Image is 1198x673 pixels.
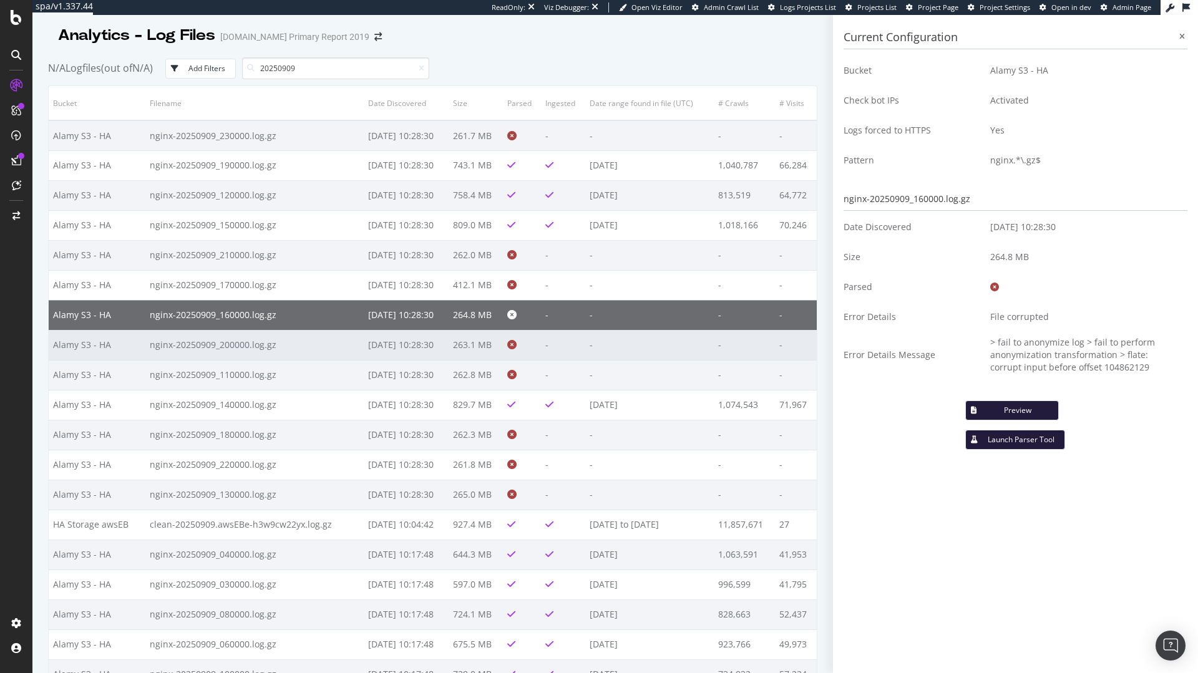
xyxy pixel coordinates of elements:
td: 996,599 [714,569,775,599]
td: - [585,360,714,390]
td: 265.0 MB [449,480,503,510]
span: Admin Crawl List [704,2,759,12]
td: nginx-20250909_120000.log.gz [145,180,364,210]
button: Preview [965,400,1059,420]
td: - [541,450,585,480]
td: [DATE] 10:28:30 [364,390,449,420]
td: 262.3 MB [449,420,503,450]
td: Alamy S3 - HA [49,270,145,300]
span: N/A ) [132,61,153,75]
td: [DATE] 10:28:30 [364,480,449,510]
td: nginx-20250909_200000.log.gz [145,330,364,360]
td: 52,437 [775,599,816,629]
td: Error Details Message [844,332,981,378]
td: Alamy S3 - HA [49,390,145,420]
td: File corrupted [981,302,1187,332]
td: - [714,240,775,270]
td: 597.0 MB [449,569,503,599]
th: Bucket [49,86,145,120]
td: [DATE] [585,569,714,599]
td: nginx-20250909_180000.log.gz [145,420,364,450]
td: 261.8 MB [449,450,503,480]
td: 809.0 MB [449,210,503,240]
td: [DATE] [585,210,714,240]
a: Logs Projects List [768,2,836,12]
a: Projects List [845,2,897,12]
td: Pattern [844,145,981,175]
td: Yes [981,115,1187,145]
td: - [541,360,585,390]
td: 49,973 [775,629,816,659]
td: [DATE] 10:04:42 [364,510,449,540]
td: 66,284 [775,150,816,180]
td: [DATE] 10:28:30 [364,360,449,390]
td: - [541,480,585,510]
td: 261.7 MB [449,120,503,150]
div: Add Filters [188,63,225,74]
td: - [585,480,714,510]
td: [DATE] 10:28:30 [364,120,449,150]
td: Alamy S3 - HA [49,569,145,599]
td: [DATE] 10:17:48 [364,569,449,599]
td: 675.5 MB [449,629,503,659]
td: [DATE] [585,150,714,180]
td: Alamy S3 - HA [49,150,145,180]
td: - [775,120,816,150]
td: - [585,270,714,300]
td: Alamy S3 - HA [981,56,1187,85]
td: Parsed [844,272,981,302]
button: Launch Parser Tool [965,430,1065,450]
td: - [775,360,816,390]
td: 1,063,591 [714,540,775,569]
div: Launch Parser Tool [988,434,1054,445]
td: Alamy S3 - HA [49,450,145,480]
td: 262.0 MB [449,240,503,270]
td: 829.7 MB [449,390,503,420]
td: - [714,270,775,300]
td: 41,953 [775,540,816,569]
td: Logs forced to HTTPS [844,115,981,145]
td: - [775,480,816,510]
td: 1,040,787 [714,150,775,180]
td: nginx-20250909_030000.log.gz [145,569,364,599]
td: 743.1 MB [449,150,503,180]
a: Project Settings [968,2,1030,12]
td: - [541,300,585,330]
td: [DATE] 10:28:30 [981,212,1187,242]
div: Analytics - Log Files [58,25,215,46]
td: - [775,420,816,450]
td: - [714,480,775,510]
div: Open Intercom Messenger [1156,631,1186,661]
td: Alamy S3 - HA [49,120,145,150]
span: N/A [48,61,66,75]
td: 828,663 [714,599,775,629]
span: Open Viz Editor [631,2,683,12]
td: Alamy S3 - HA [49,360,145,390]
td: 41,795 [775,569,816,599]
td: - [714,420,775,450]
td: - [585,120,714,150]
td: - [714,450,775,480]
td: [DATE] 10:28:30 [364,150,449,180]
td: Date Discovered [844,212,981,242]
td: 263.1 MB [449,330,503,360]
input: Search [242,57,429,79]
td: nginx-20250909_040000.log.gz [145,540,364,569]
td: [DATE] 10:28:30 [364,210,449,240]
td: 1,018,166 [714,210,775,240]
td: [DATE] [585,599,714,629]
td: 264.8 MB [449,300,503,330]
span: Project Settings [980,2,1030,12]
td: - [541,240,585,270]
th: # Visits [775,86,816,120]
span: Admin Page [1113,2,1151,12]
td: 927.4 MB [449,510,503,540]
div: arrow-right-arrow-left [374,32,382,41]
td: 11,857,671 [714,510,775,540]
td: nginx-20250909_130000.log.gz [145,480,364,510]
td: Activated [981,85,1187,115]
td: [DATE] 10:28:30 [364,420,449,450]
th: Date Discovered [364,86,449,120]
td: - [775,330,816,360]
th: Date range found in file (UTC) [585,86,714,120]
